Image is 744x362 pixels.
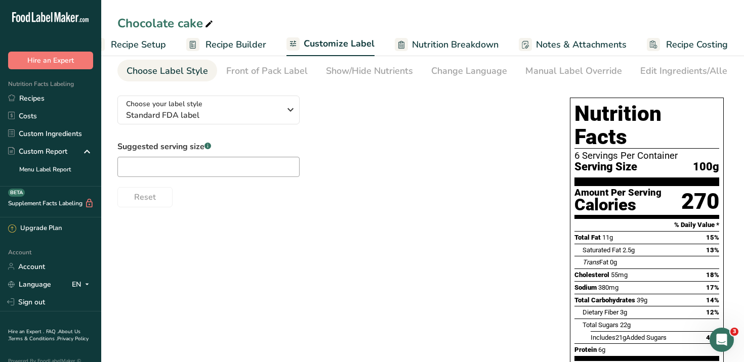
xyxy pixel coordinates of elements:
span: 17% [706,284,719,291]
span: Protein [574,346,597,353]
a: Nutrition Breakdown [395,33,499,56]
span: 14% [706,296,719,304]
div: Front of Pack Label [226,64,308,78]
a: Hire an Expert . [8,328,44,335]
div: Chocolate cake [117,14,215,32]
label: Suggested serving size [117,141,300,153]
span: 3g [620,308,627,316]
span: 3 [730,328,738,336]
span: 2.5g [623,246,635,254]
section: % Daily Value * [574,219,719,231]
span: Nutrition Breakdown [412,38,499,52]
span: Choose your label style [126,99,202,109]
span: 11g [602,234,613,241]
div: EN [72,278,93,290]
div: Amount Per Serving [574,188,662,198]
div: Upgrade Plan [8,223,62,234]
span: Total Carbohydrates [574,296,635,304]
a: FAQ . [46,328,58,335]
a: Recipe Builder [186,33,266,56]
a: Notes & Attachments [519,33,627,56]
span: 55mg [611,271,628,279]
button: Reset [117,187,173,207]
span: 18% [706,271,719,279]
a: About Us . [8,328,80,342]
span: 6g [598,346,605,353]
span: Serving Size [574,161,637,173]
span: Customize Label [304,37,375,51]
span: Fat [583,258,608,266]
span: Saturated Fat [583,246,621,254]
span: Recipe Setup [111,38,166,52]
span: Total Sugars [583,321,618,329]
a: Recipe Costing [647,33,728,56]
button: Hire an Expert [8,52,93,69]
div: BETA [8,189,25,197]
span: Notes & Attachments [536,38,627,52]
span: Dietary Fiber [583,308,618,316]
span: 380mg [598,284,618,291]
a: Recipe Setup [92,33,166,56]
div: Calories [574,198,662,212]
span: Sodium [574,284,597,291]
span: Standard FDA label [126,109,280,121]
span: 42% [706,334,719,341]
div: Choose Label Style [127,64,208,78]
span: 21g [615,334,626,341]
span: Recipe Builder [205,38,266,52]
span: Recipe Costing [666,38,728,52]
span: 15% [706,234,719,241]
span: 22g [620,321,631,329]
iframe: Intercom live chat [710,328,734,352]
span: 12% [706,308,719,316]
span: 100g [693,161,719,173]
span: Includes Added Sugars [591,334,667,341]
span: 0g [610,258,617,266]
a: Terms & Conditions . [9,335,57,342]
span: 13% [706,246,719,254]
div: 270 [681,188,719,215]
span: Cholesterol [574,271,609,279]
span: Reset [134,191,156,203]
span: 39g [637,296,647,304]
div: Custom Report [8,146,67,157]
a: Customize Label [286,32,375,57]
div: Change Language [431,64,507,78]
button: Choose your label style Standard FDA label [117,96,300,124]
i: Trans [583,258,599,266]
div: 6 Servings Per Container [574,151,719,161]
h1: Nutrition Facts [574,102,719,149]
a: Privacy Policy [57,335,89,342]
a: Language [8,276,51,293]
span: Total Fat [574,234,601,241]
div: Manual Label Override [525,64,622,78]
div: Show/Hide Nutrients [326,64,413,78]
